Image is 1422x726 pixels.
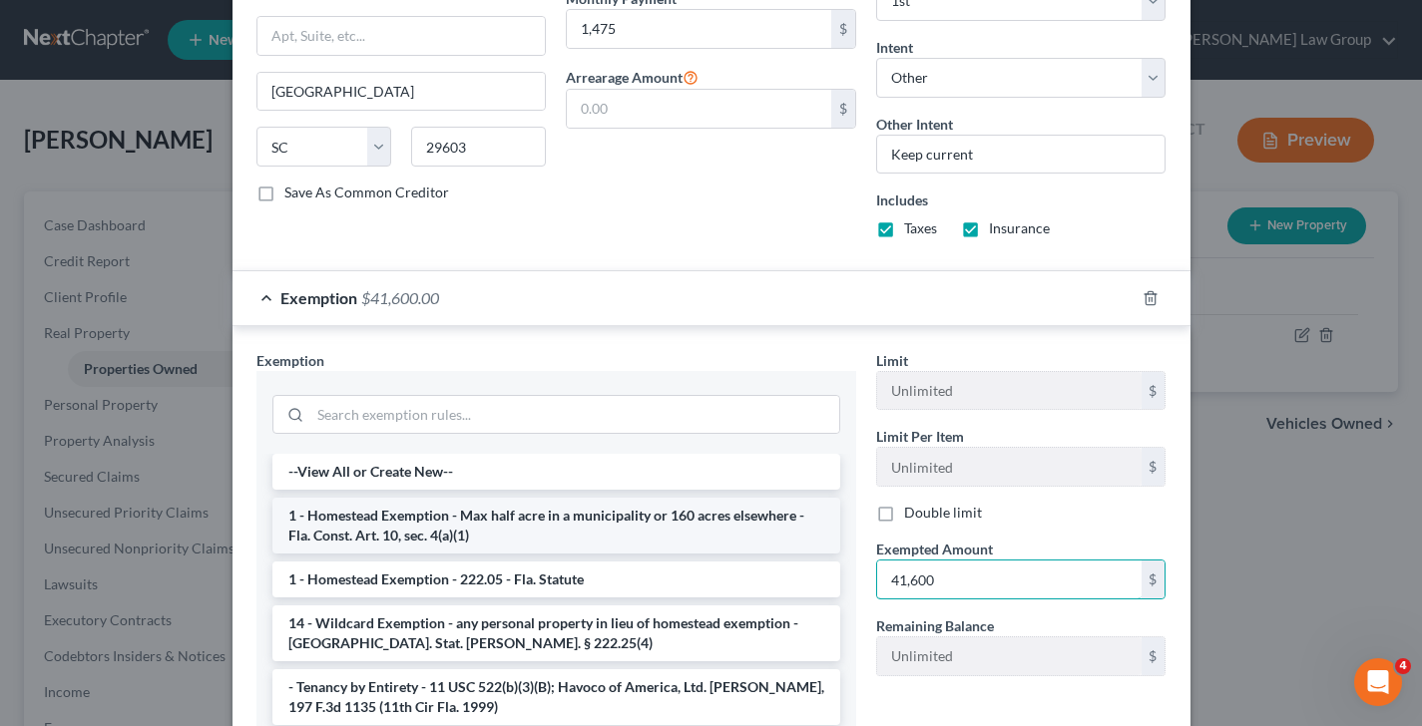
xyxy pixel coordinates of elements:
input: Apt, Suite, etc... [257,17,546,55]
label: Save As Common Creditor [284,182,449,202]
label: Intent [876,37,913,58]
div: $ [1142,637,1166,675]
label: Taxes [904,218,937,238]
div: $ [1142,448,1166,486]
div: $ [1142,560,1166,598]
label: Insurance [989,218,1050,238]
li: 1 - Homestead Exemption - 222.05 - Fla. Statute [272,561,840,597]
input: 0.00 [567,10,831,48]
input: -- [877,637,1142,675]
li: 1 - Homestead Exemption - Max half acre in a municipality or 160 acres elsewhere - Fla. Const. Ar... [272,498,840,553]
input: 0.00 [877,560,1142,598]
div: $ [831,90,855,128]
div: $ [831,10,855,48]
input: Search exemption rules... [310,396,839,434]
span: 4 [1395,658,1411,674]
input: Specify... [876,135,1167,175]
input: 0.00 [567,90,831,128]
li: --View All or Create New-- [272,454,840,490]
label: Limit Per Item [876,426,964,447]
li: 14 - Wildcard Exemption - any personal property in lieu of homestead exemption - [GEOGRAPHIC_DATA... [272,605,840,661]
li: - Tenancy by Entirety - 11 USC 522(b)(3)(B); Havoco of America, Ltd. [PERSON_NAME], 197 F.3d 1135... [272,669,840,725]
span: Exemption [280,288,357,307]
label: Arrearage Amount [566,65,699,89]
input: Enter city... [257,73,546,111]
input: -- [877,448,1142,486]
span: Exemption [256,352,324,369]
span: Limit [876,352,908,369]
label: Includes [876,189,1167,210]
input: -- [877,372,1142,410]
label: Remaining Balance [876,615,994,636]
span: $41,600.00 [361,288,439,307]
input: Enter zip... [411,127,546,167]
label: Other Intent [876,114,953,135]
iframe: Intercom live chat [1354,658,1402,706]
label: Double limit [904,503,982,523]
div: $ [1142,372,1166,410]
span: Exempted Amount [876,541,993,557]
